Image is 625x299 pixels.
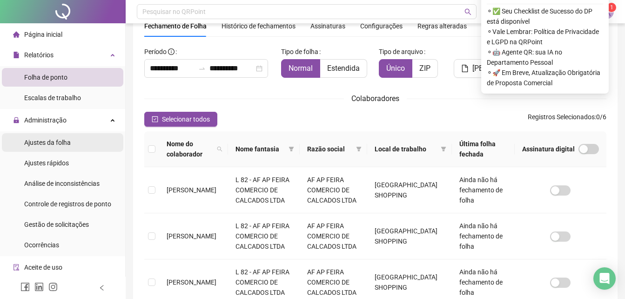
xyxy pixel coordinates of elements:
span: Nome fantasia [235,144,284,154]
span: facebook [20,282,30,292]
span: filter [441,146,446,152]
span: Ajustes da folha [24,139,71,146]
span: Ainda não há fechamento de folha [459,222,503,250]
span: Normal [289,64,313,73]
span: Configurações [360,23,403,29]
span: Relatórios [24,51,54,59]
td: L 82 - AF AP FEIRA COMERCIO DE CALCADOS LTDA [228,167,299,213]
span: : 0 / 6 [528,112,606,127]
span: Colaboradores [351,94,399,103]
span: Local de trabalho [375,144,437,154]
button: [PERSON_NAME] [454,59,536,78]
span: filter [439,142,448,156]
span: ⚬ 🚀 Em Breve, Atualização Obrigatória de Proposta Comercial [487,68,603,88]
span: search [464,8,471,15]
span: swap-right [198,65,206,72]
span: lock [13,117,20,123]
span: [PERSON_NAME] [167,232,216,240]
span: Escalas de trabalho [24,94,81,102]
span: Ainda não há fechamento de folha [459,268,503,296]
span: filter [354,142,363,156]
span: left [99,285,105,291]
span: Único [386,64,405,73]
span: search [217,146,222,152]
span: Folha de ponto [24,74,67,81]
span: Administração [24,116,67,124]
span: audit [13,264,20,271]
span: ZIP [419,64,430,73]
span: ⚬ 🤖 Agente QR: sua IA no Departamento Pessoal [487,47,603,68]
span: Selecionar todos [162,114,210,124]
span: Tipo de arquivo [379,47,423,57]
span: filter [356,146,362,152]
span: Aceite de uso [24,264,62,271]
span: Página inicial [24,31,62,38]
span: [PERSON_NAME] [167,186,216,194]
span: Tipo de folha [281,47,318,57]
span: filter [289,146,294,152]
td: AF AP FEIRA COMERCIO DE CALCADOS LTDA [300,167,368,213]
span: instagram [48,282,58,292]
span: [PERSON_NAME] [167,279,216,286]
td: [GEOGRAPHIC_DATA] SHOPPING [367,167,452,213]
span: file [13,52,20,58]
td: L 82 - AF AP FEIRA COMERCIO DE CALCADOS LTDA [228,213,299,259]
span: home [13,31,20,38]
td: AF AP FEIRA COMERCIO DE CALCADOS LTDA [300,213,368,259]
span: Histórico de fechamentos [222,22,296,30]
span: info-circle [168,48,175,55]
span: Razão social [307,144,353,154]
span: Registros Selecionados [528,113,595,121]
span: Fechamento de Folha [144,22,207,30]
span: file [461,65,469,72]
span: Nome do colaborador [167,139,213,159]
sup: Atualize o seu contato no menu Meus Dados [607,3,616,12]
span: Ocorrências [24,241,59,249]
span: Análise de inconsistências [24,180,100,187]
span: Assinatura digital [522,144,575,154]
th: Última folha fechada [452,131,515,167]
span: Estendida [327,64,360,73]
span: check-square [152,116,158,122]
span: ⚬ ✅ Seu Checklist de Sucesso do DP está disponível [487,6,603,27]
button: Selecionar todos [144,112,217,127]
span: ⚬ Vale Lembrar: Política de Privacidade e LGPD na QRPoint [487,27,603,47]
span: filter [287,142,296,156]
td: [GEOGRAPHIC_DATA] SHOPPING [367,213,452,259]
span: Período [144,48,167,55]
div: Open Intercom Messenger [593,267,616,290]
span: Assinaturas [310,23,345,29]
span: Gestão de solicitações [24,221,89,228]
span: 1 [610,4,613,11]
span: [PERSON_NAME] [472,63,528,74]
span: Ajustes rápidos [24,159,69,167]
span: Ainda não há fechamento de folha [459,176,503,204]
span: linkedin [34,282,44,292]
span: Regras alteradas [417,23,467,29]
span: search [215,137,224,161]
span: to [198,65,206,72]
span: Controle de registros de ponto [24,200,111,208]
